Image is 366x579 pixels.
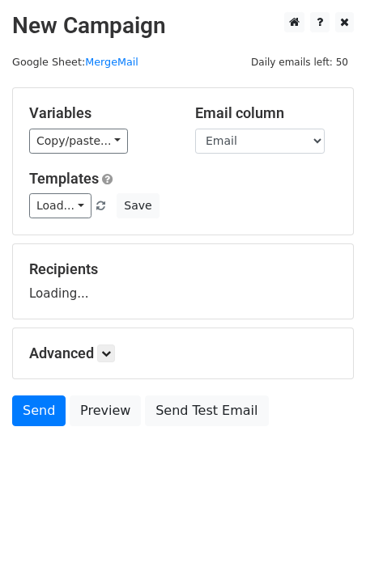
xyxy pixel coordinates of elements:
[29,260,337,302] div: Loading...
[85,56,138,68] a: MergeMail
[29,193,91,218] a: Load...
[117,193,159,218] button: Save
[145,395,268,426] a: Send Test Email
[12,12,354,40] h2: New Campaign
[12,395,66,426] a: Send
[29,129,128,154] a: Copy/paste...
[29,170,99,187] a: Templates
[12,56,138,68] small: Google Sheet:
[245,56,354,68] a: Daily emails left: 50
[29,104,171,122] h5: Variables
[70,395,141,426] a: Preview
[29,260,337,278] h5: Recipients
[195,104,337,122] h5: Email column
[245,53,354,71] span: Daily emails left: 50
[29,344,337,362] h5: Advanced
